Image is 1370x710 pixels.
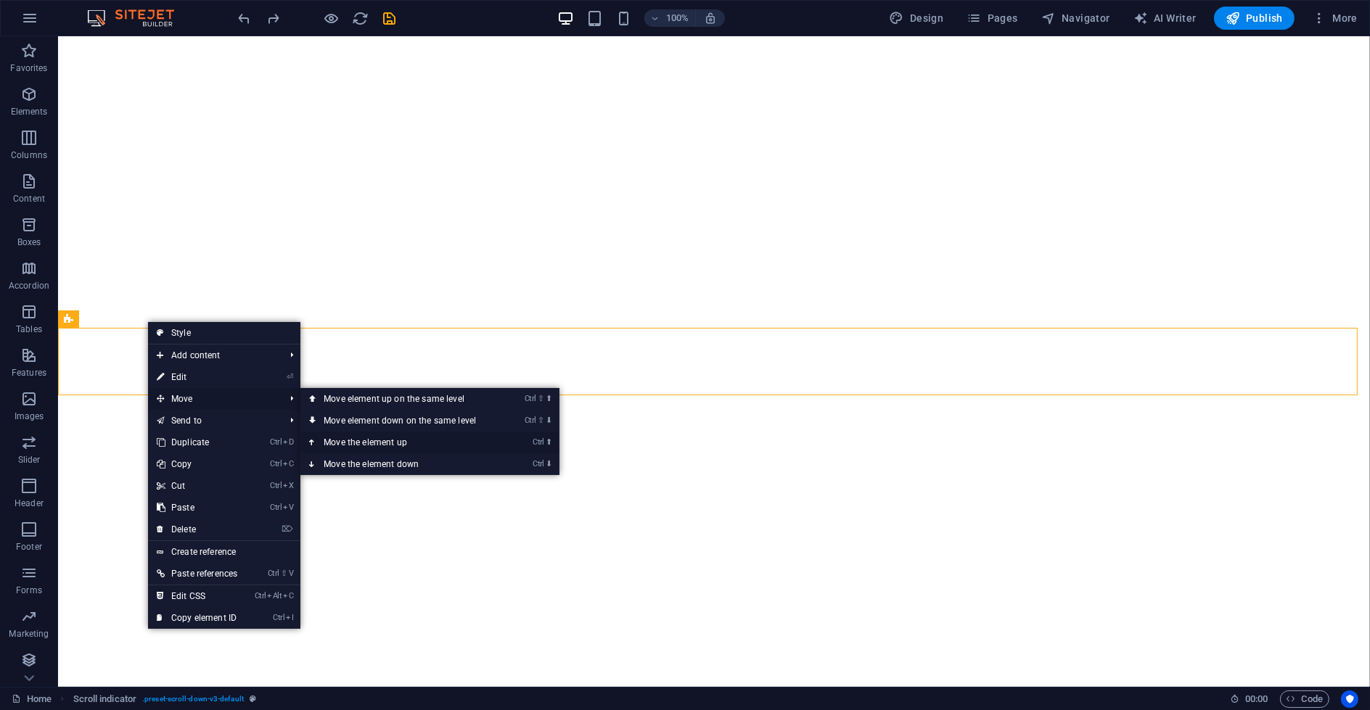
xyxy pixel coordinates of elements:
[148,541,300,563] a: Create reference
[1035,7,1116,30] button: Navigator
[283,459,293,468] i: C
[16,323,42,335] p: Tables
[300,432,505,453] a: Ctrl⬆Move the element up
[10,62,47,74] p: Favorites
[271,481,282,490] i: Ctrl
[538,416,544,425] i: ⇧
[352,9,369,27] button: reload
[287,372,293,381] i: ⏎
[1341,690,1358,708] button: Usercentrics
[525,394,536,403] i: Ctrl
[283,437,293,447] i: D
[282,524,293,534] i: ⌦
[15,498,44,509] p: Header
[9,280,49,292] p: Accordion
[148,322,300,344] a: Style
[525,416,536,425] i: Ctrl
[381,9,398,27] button: save
[148,410,279,432] a: Send to
[9,628,49,640] p: Marketing
[1280,690,1329,708] button: Code
[1226,11,1283,25] span: Publish
[12,367,46,379] p: Features
[11,149,47,161] p: Columns
[1230,690,1268,708] h6: Session time
[289,569,293,578] i: V
[148,475,246,497] a: CtrlXCut
[1214,7,1295,30] button: Publish
[16,585,42,596] p: Forms
[1133,11,1197,25] span: AI Writer
[15,410,44,422] p: Images
[268,591,282,600] i: Alt
[11,106,48,117] p: Elements
[148,563,246,585] a: Ctrl⇧VPaste references
[546,437,552,447] i: ⬆
[271,503,282,512] i: Ctrl
[148,366,246,388] a: ⏎Edit
[286,613,293,622] i: I
[1128,7,1202,30] button: AI Writer
[890,11,944,25] span: Design
[533,459,544,468] i: Ctrl
[274,613,285,622] i: Ctrl
[704,12,717,25] i: On resize automatically adjust zoom level to fit chosen device.
[265,9,282,27] button: redo
[1041,11,1110,25] span: Navigator
[148,388,279,410] span: Move
[323,9,340,27] button: Click here to leave preview mode and continue editing
[271,459,282,468] i: Ctrl
[967,11,1017,25] span: Pages
[644,9,696,27] button: 100%
[73,690,137,708] span: Click to select. Double-click to edit
[237,10,253,27] i: Undo: Add element (Ctrl+Z)
[73,690,256,708] nav: breadcrumb
[300,410,505,432] a: Ctrl⇧⬇Move element down on the same level
[148,453,246,475] a: CtrlCCopy
[546,394,552,403] i: ⬆
[884,7,950,30] div: Design (Ctrl+Alt+Y)
[148,497,246,519] a: CtrlVPaste
[546,459,552,468] i: ⬇
[300,453,505,475] a: Ctrl⬇Move the element down
[17,236,41,248] p: Boxes
[12,690,52,708] a: Click to cancel selection. Double-click to open Pages
[1245,690,1268,708] span: 00 00
[83,9,192,27] img: Editor Logo
[148,519,246,540] a: ⌦Delete
[283,591,293,600] i: C
[533,437,544,447] i: Ctrl
[148,607,246,629] a: CtrlICopy element ID
[666,9,689,27] h6: 100%
[268,569,279,578] i: Ctrl
[961,7,1023,30] button: Pages
[148,344,279,366] span: Add content
[382,10,398,27] i: Save (Ctrl+S)
[18,454,41,466] p: Slider
[271,437,282,447] i: Ctrl
[546,416,552,425] i: ⬇
[1306,7,1363,30] button: More
[300,388,505,410] a: Ctrl⇧⬆Move element up on the same level
[283,503,293,512] i: V
[13,193,45,205] p: Content
[1287,690,1323,708] span: Code
[266,10,282,27] i: Redo: Move elements (Ctrl+Y, ⌘+Y)
[255,591,266,600] i: Ctrl
[16,541,42,553] p: Footer
[281,569,287,578] i: ⇧
[538,394,544,403] i: ⇧
[148,432,246,453] a: CtrlDDuplicate
[148,585,246,607] a: CtrlAltCEdit CSS
[1312,11,1358,25] span: More
[283,481,293,490] i: X
[884,7,950,30] button: Design
[142,690,244,708] span: . preset-scroll-down-v3-default
[250,695,256,703] i: This element is a customizable preset
[1255,693,1258,704] span: :
[236,9,253,27] button: undo
[353,10,369,27] i: Reload page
